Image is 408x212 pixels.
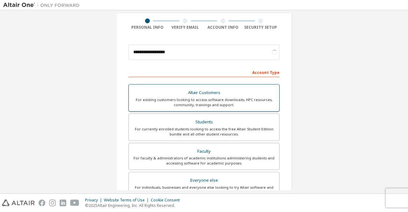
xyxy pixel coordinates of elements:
div: Verify Email [166,25,204,30]
div: Everyone else [133,176,275,185]
img: altair_logo.svg [2,200,35,206]
div: Cookie Consent [151,198,184,203]
div: For currently enrolled students looking to access the free Altair Student Edition bundle and all ... [133,127,275,137]
div: Security Setup [242,25,280,30]
div: Website Terms of Use [104,198,151,203]
img: instagram.svg [49,200,56,206]
p: © 2025 Altair Engineering, Inc. All Rights Reserved. [85,203,184,208]
div: Students [133,118,275,127]
img: facebook.svg [39,200,45,206]
img: Altair One [3,2,83,8]
img: youtube.svg [70,200,79,206]
div: Account Type [128,67,280,77]
div: For existing customers looking to access software downloads, HPC resources, community, trainings ... [133,97,275,107]
div: Account Info [204,25,242,30]
div: Personal Info [128,25,166,30]
div: For faculty & administrators of academic institutions administering students and accessing softwa... [133,156,275,166]
div: Privacy [85,198,104,203]
img: linkedin.svg [60,200,66,206]
div: Faculty [133,147,275,156]
div: For individuals, businesses and everyone else looking to try Altair software and explore our prod... [133,185,275,195]
div: Altair Customers [133,88,275,97]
